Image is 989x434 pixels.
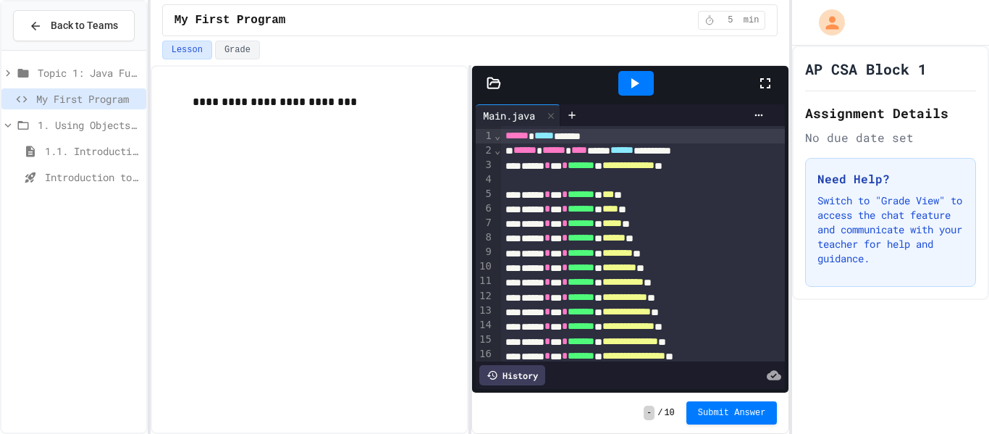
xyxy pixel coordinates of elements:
[476,333,494,347] div: 15
[805,129,976,146] div: No due date set
[664,407,674,419] span: 10
[686,401,778,425] button: Submit Answer
[38,65,140,80] span: Topic 1: Java Fundamentals
[476,108,542,123] div: Main.java
[657,407,662,419] span: /
[162,41,212,59] button: Lesson
[476,143,494,158] div: 2
[817,193,964,266] p: Switch to "Grade View" to access the chat feature and communicate with your teacher for help and ...
[476,230,494,245] div: 8
[476,187,494,201] div: 5
[36,91,140,107] span: My First Program
[476,216,494,230] div: 7
[476,304,494,318] div: 13
[215,41,260,59] button: Grade
[174,12,286,29] span: My First Program
[479,365,545,385] div: History
[476,245,494,259] div: 9
[744,14,759,26] span: min
[45,170,140,185] span: Introduction to Algorithms, Programming, and Compilers
[644,406,655,420] span: -
[476,201,494,216] div: 6
[38,117,140,133] span: 1. Using Objects and Methods
[494,144,501,156] span: Fold line
[476,158,494,172] div: 3
[476,274,494,288] div: 11
[476,172,494,187] div: 4
[817,170,964,188] h3: Need Help?
[51,18,118,33] span: Back to Teams
[476,347,494,362] div: 16
[719,14,742,26] span: 5
[698,407,766,419] span: Submit Answer
[476,289,494,304] div: 12
[805,59,927,79] h1: AP CSA Block 1
[476,318,494,333] div: 14
[13,10,135,41] button: Back to Teams
[804,6,849,39] div: My Account
[805,103,976,123] h2: Assignment Details
[494,130,501,141] span: Fold line
[45,143,140,159] span: 1.1. Introduction to Algorithms, Programming, and Compilers
[476,104,560,126] div: Main.java
[476,129,494,143] div: 1
[476,259,494,274] div: 10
